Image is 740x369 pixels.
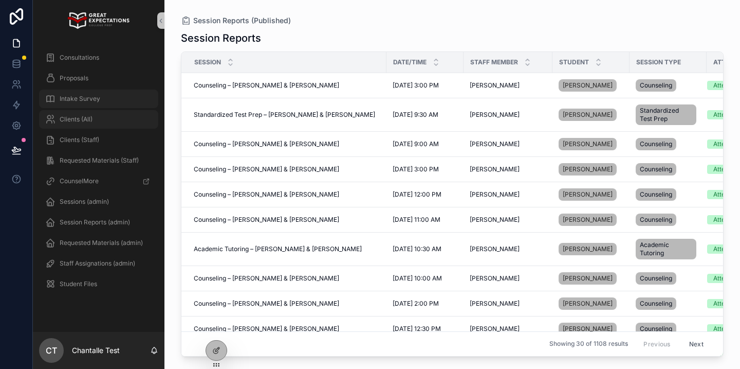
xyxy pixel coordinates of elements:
[39,131,158,149] a: Clients (Staff)
[393,245,457,253] a: [DATE] 10:30 AM
[194,140,380,148] a: Counseling – [PERSON_NAME] & [PERSON_NAME]
[563,190,613,199] span: [PERSON_NAME]
[393,81,439,90] span: [DATE] 3:00 PM
[640,81,672,90] span: Counseling
[563,81,613,90] span: [PERSON_NAME]
[559,161,623,178] a: [PERSON_NAME]
[470,140,546,148] a: [PERSON_NAME]
[559,58,589,66] span: Student
[39,48,158,67] a: Consultations
[194,300,339,308] span: Counseling – [PERSON_NAME] & [PERSON_NAME]
[393,325,457,333] a: [DATE] 12:30 PM
[559,295,623,312] a: [PERSON_NAME]
[194,58,221,66] span: Session
[559,186,623,203] a: [PERSON_NAME]
[39,213,158,232] a: Session Reports (admin)
[470,81,546,90] a: [PERSON_NAME]
[636,321,700,337] a: Counseling
[640,165,672,173] span: Counseling
[470,274,520,283] span: [PERSON_NAME]
[713,274,739,283] div: Attended
[636,161,700,178] a: Counseling
[470,245,546,253] a: [PERSON_NAME]
[60,54,99,62] span: Consultations
[636,295,700,312] a: Counseling
[682,336,711,352] button: Next
[470,216,520,224] span: [PERSON_NAME]
[640,190,672,199] span: Counseling
[636,102,700,127] a: Standardized Test Prep
[60,74,88,82] span: Proposals
[194,111,380,119] a: Standardized Test Prep – [PERSON_NAME] & [PERSON_NAME]
[194,111,375,119] span: Standardized Test Prep – [PERSON_NAME] & [PERSON_NAME]
[470,325,520,333] span: [PERSON_NAME]
[393,81,457,90] a: [DATE] 3:00 PM
[713,215,739,224] div: Attended
[636,186,700,203] a: Counseling
[563,325,613,333] span: [PERSON_NAME]
[559,241,623,257] a: [PERSON_NAME]
[60,95,100,103] span: Intake Survey
[393,190,457,199] a: [DATE] 12:00 PM
[60,177,99,185] span: CounselMore
[559,136,623,152] a: [PERSON_NAME]
[559,321,623,337] a: [PERSON_NAME]
[470,165,520,173] span: [PERSON_NAME]
[33,41,164,307] div: scrollable content
[39,254,158,273] a: Staff Assignations (admin)
[194,81,380,90] a: Counseling – [PERSON_NAME] & [PERSON_NAME]
[194,165,339,173] span: Counseling – [PERSON_NAME] & [PERSON_NAME]
[39,172,158,190] a: CounselMore
[181,15,291,26] a: Session Reports (Published)
[393,216,440,224] span: [DATE] 11:00 AM
[636,136,700,152] a: Counseling
[559,297,617,310] a: [PERSON_NAME]
[559,243,617,255] a: [PERSON_NAME]
[563,216,613,224] span: [PERSON_NAME]
[39,234,158,252] a: Requested Materials (admin)
[640,241,692,257] span: Academic Tutoring
[194,325,339,333] span: Counseling – [PERSON_NAME] & [PERSON_NAME]
[193,15,291,26] span: Session Reports (Published)
[68,12,129,29] img: App logo
[194,245,380,253] a: Academic Tutoring – [PERSON_NAME] & [PERSON_NAME]
[393,111,438,119] span: [DATE] 9:30 AM
[60,198,109,206] span: Sessions (admin)
[393,140,439,148] span: [DATE] 9:00 AM
[470,300,546,308] a: [PERSON_NAME]
[713,299,739,308] div: Attended
[194,245,362,253] span: Academic Tutoring – [PERSON_NAME] & [PERSON_NAME]
[470,190,520,199] span: [PERSON_NAME]
[470,325,546,333] a: [PERSON_NAME]
[194,216,380,224] a: Counseling – [PERSON_NAME] & [PERSON_NAME]
[194,190,339,199] span: Counseling – [PERSON_NAME] & [PERSON_NAME]
[470,216,546,224] a: [PERSON_NAME]
[194,274,339,283] span: Counseling – [PERSON_NAME] & [PERSON_NAME]
[393,165,457,173] a: [DATE] 3:00 PM
[636,77,700,94] a: Counseling
[60,115,92,124] span: Clients (All)
[559,272,617,285] a: [PERSON_NAME]
[636,58,681,66] span: Session Type
[563,165,613,173] span: [PERSON_NAME]
[636,237,700,261] a: Academic Tutoring
[39,151,158,170] a: Requested Materials (Staff)
[194,140,339,148] span: Counseling – [PERSON_NAME] & [PERSON_NAME]
[470,140,520,148] span: [PERSON_NAME]
[393,140,457,148] a: [DATE] 9:00 AM
[713,110,739,119] div: Attended
[559,138,617,150] a: [PERSON_NAME]
[559,212,623,228] a: [PERSON_NAME]
[713,165,739,174] div: Attended
[194,325,380,333] a: Counseling – [PERSON_NAME] & [PERSON_NAME]
[470,245,520,253] span: [PERSON_NAME]
[393,274,457,283] a: [DATE] 10:00 AM
[640,325,672,333] span: Counseling
[194,274,380,283] a: Counseling – [PERSON_NAME] & [PERSON_NAME]
[559,188,617,201] a: [PERSON_NAME]
[393,245,441,253] span: [DATE] 10:30 AM
[470,300,520,308] span: [PERSON_NAME]
[559,214,617,226] a: [PERSON_NAME]
[470,274,546,283] a: [PERSON_NAME]
[393,325,441,333] span: [DATE] 12:30 PM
